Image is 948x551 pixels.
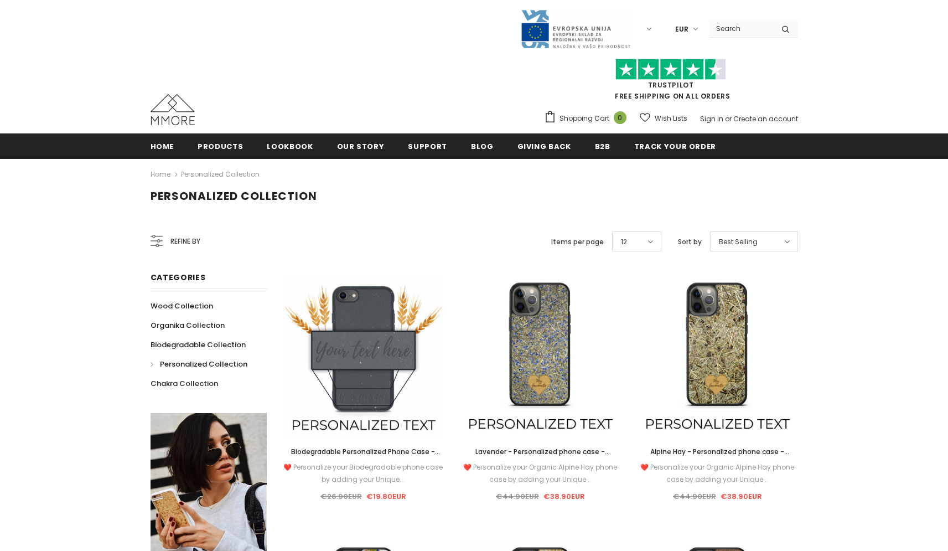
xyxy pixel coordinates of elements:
a: Biodegradable Personalized Phone Case - Black [283,446,444,458]
span: €19.80EUR [366,491,406,502]
a: Wood Collection [151,296,213,316]
span: €38.90EUR [543,491,585,502]
span: Organika Collection [151,320,225,331]
span: Biodegradable Personalized Phone Case - Black [291,447,440,468]
span: €26.90EUR [320,491,362,502]
label: Items per page [551,236,604,248]
img: Trust Pilot Stars [615,59,726,80]
span: Chakra Collection [151,378,218,389]
a: Shopping Cart 0 [544,110,632,127]
a: Javni Razpis [520,24,631,33]
span: support [408,141,447,152]
a: Biodegradable Collection [151,335,246,354]
span: Best Selling [719,236,758,248]
span: Alpine Hay - Personalized phone case - Personalized gift [650,447,789,468]
a: Products [198,133,243,158]
span: Our Story [337,141,385,152]
a: B2B [595,133,610,158]
span: Giving back [517,141,571,152]
span: EUR [675,24,688,35]
a: Personalized Collection [151,354,247,374]
span: Home [151,141,174,152]
span: Lavender - Personalized phone case - Personalized gift [475,447,610,468]
a: Chakra Collection [151,374,218,393]
a: Personalized Collection [181,169,260,179]
a: Home [151,133,174,158]
a: Blog [471,133,494,158]
span: Blog [471,141,494,152]
span: Lookbook [267,141,313,152]
a: Lavender - Personalized phone case - Personalized gift [460,446,620,458]
img: Javni Razpis [520,9,631,49]
a: Wish Lists [640,109,687,128]
span: €38.90EUR [721,491,762,502]
a: Giving back [517,133,571,158]
a: Create an account [733,114,798,123]
span: €44.90EUR [673,491,716,502]
span: B2B [595,141,610,152]
a: Lookbook [267,133,313,158]
div: ❤️ Personalize your Organic Alpine Hay phone case by adding your Unique... [460,461,620,486]
a: Alpine Hay - Personalized phone case - Personalized gift [637,446,797,458]
span: Biodegradable Collection [151,339,246,350]
span: Refine by [170,235,200,248]
a: Sign In [700,114,723,123]
label: Sort by [678,236,702,248]
span: Personalized Collection [151,188,317,204]
a: Trustpilot [648,80,694,90]
a: support [408,133,447,158]
span: 12 [621,236,627,248]
span: 0 [614,111,626,124]
span: FREE SHIPPING ON ALL ORDERS [544,64,798,101]
span: Track your order [634,141,716,152]
span: Wish Lists [655,113,687,124]
input: Search Site [709,20,773,37]
a: Track your order [634,133,716,158]
a: Organika Collection [151,316,225,335]
img: MMORE Cases [151,94,195,125]
div: ❤️ Personalize your Biodegradable phone case by adding your Unique... [283,461,444,486]
span: Personalized Collection [160,359,247,369]
div: ❤️ Personalize your Organic Alpine Hay phone case by adding your Unique... [637,461,797,486]
span: or [725,114,732,123]
span: Categories [151,272,206,283]
span: Products [198,141,243,152]
span: Wood Collection [151,301,213,311]
a: Our Story [337,133,385,158]
a: Home [151,168,170,181]
span: Shopping Cart [560,113,609,124]
span: €44.90EUR [496,491,539,502]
